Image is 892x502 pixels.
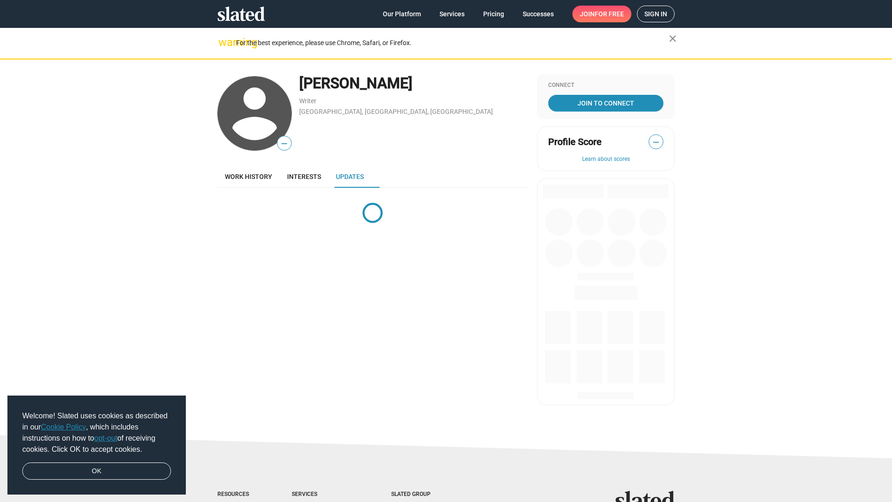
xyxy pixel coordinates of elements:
a: Sign in [637,6,675,22]
a: Interests [280,165,328,188]
a: opt-out [94,434,118,442]
span: — [649,136,663,148]
div: Services [292,491,354,498]
a: Services [432,6,472,22]
span: Work history [225,173,272,180]
span: Updates [336,173,364,180]
a: dismiss cookie message [22,462,171,480]
div: Connect [548,82,663,89]
a: Join To Connect [548,95,663,112]
span: Our Platform [383,6,421,22]
span: Pricing [483,6,504,22]
a: Successes [515,6,561,22]
span: Join [580,6,624,22]
span: Services [439,6,465,22]
div: [PERSON_NAME] [299,73,528,93]
span: Join To Connect [550,95,662,112]
a: Work history [217,165,280,188]
div: Resources [217,491,255,498]
a: Writer [299,97,316,105]
span: for free [595,6,624,22]
mat-icon: close [667,33,678,44]
a: Updates [328,165,371,188]
span: Successes [523,6,554,22]
span: Welcome! Slated uses cookies as described in our , which includes instructions on how to of recei... [22,410,171,455]
a: Joinfor free [572,6,631,22]
span: — [277,138,291,150]
a: [GEOGRAPHIC_DATA], [GEOGRAPHIC_DATA], [GEOGRAPHIC_DATA] [299,108,493,115]
div: For the best experience, please use Chrome, Safari, or Firefox. [236,37,669,49]
div: cookieconsent [7,396,186,495]
div: Slated Group [391,491,454,498]
span: Sign in [644,6,667,22]
span: Interests [287,173,321,180]
a: Our Platform [375,6,428,22]
mat-icon: warning [218,37,230,48]
a: Pricing [476,6,512,22]
a: Cookie Policy [41,423,86,431]
button: Learn about scores [548,156,663,163]
span: Profile Score [548,136,602,148]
